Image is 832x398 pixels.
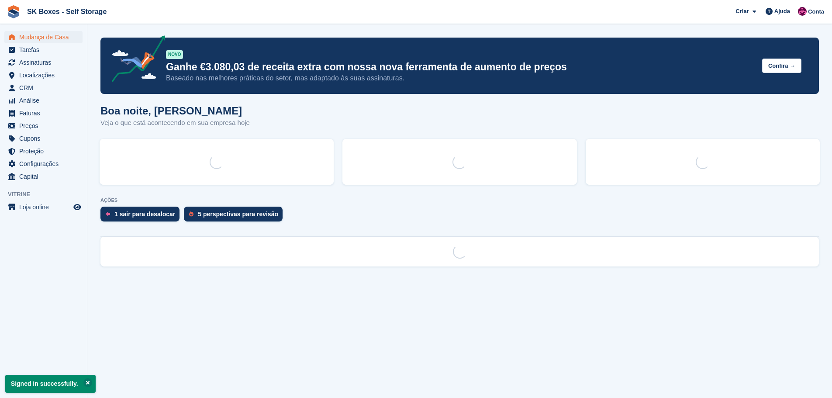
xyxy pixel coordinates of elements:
[19,107,72,119] span: Faturas
[19,94,72,107] span: Análise
[184,207,287,226] a: 5 perspectivas para revisão
[19,82,72,94] span: CRM
[774,7,790,16] span: Ajuda
[4,170,83,183] a: menu
[166,61,755,73] p: Ganhe €3.080,03 de receita extra com nossa nova ferramenta de aumento de preços
[114,211,175,218] div: 1 sair para desalocar
[166,50,183,59] div: NOVO
[19,201,72,213] span: Loja online
[4,82,83,94] a: menu
[166,73,755,83] p: Baseado nas melhores práticas do setor, mas adaptado às suas assinaturas.
[4,107,83,119] a: menu
[19,56,72,69] span: Assinaturas
[100,197,819,203] p: AÇÕES
[189,211,193,217] img: prospect-51fa495bee0391a8d652442698ab0144808aea92771e9ea1ae160a38d050c398.svg
[72,202,83,212] a: Loja de pré-visualização
[8,190,87,199] span: Vitrine
[19,69,72,81] span: Localizações
[19,170,72,183] span: Capital
[19,158,72,170] span: Configurações
[19,120,72,132] span: Preços
[808,7,824,16] span: Conta
[19,31,72,43] span: Mudança de Casa
[5,375,96,393] p: Signed in successfully.
[798,7,807,16] img: Joana Alegria
[19,145,72,157] span: Proteção
[4,56,83,69] a: menu
[4,94,83,107] a: menu
[100,105,250,117] h1: Boa noite, [PERSON_NAME]
[735,7,749,16] span: Criar
[24,4,110,19] a: SK Boxes - Self Storage
[19,44,72,56] span: Tarefas
[106,211,110,217] img: move_outs_to_deallocate_icon-f764333ba52eb49d3ac5e1228854f67142a1ed5810a6f6cc68b1a99e826820c5.svg
[4,158,83,170] a: menu
[19,132,72,145] span: Cupons
[100,118,250,128] p: Veja o que está acontecendo em sua empresa hoje
[4,201,83,213] a: menu
[4,132,83,145] a: menu
[198,211,278,218] div: 5 perspectivas para revisão
[4,69,83,81] a: menu
[100,207,184,226] a: 1 sair para desalocar
[4,120,83,132] a: menu
[7,5,20,18] img: stora-icon-8386f47178a22dfd0bd8f6a31ec36ba5ce8667c1dd55bd0f319d3a0aa187defe.svg
[4,145,83,157] a: menu
[4,44,83,56] a: menu
[4,31,83,43] a: menu
[762,59,801,73] button: Confira →
[104,35,166,85] img: price-adjustments-announcement-icon-8257ccfd72463d97f412b2fc003d46551f7dbcb40ab6d574587a9cd5c0d94...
